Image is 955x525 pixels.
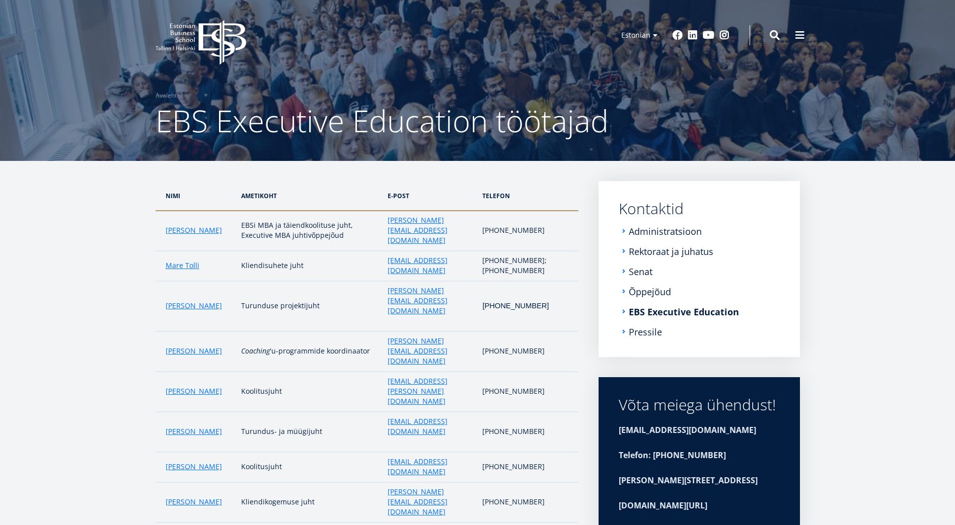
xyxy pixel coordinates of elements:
strong: Telefon: [PHONE_NUMBER] [619,450,726,461]
strong: [EMAIL_ADDRESS][DOMAIN_NAME] [619,424,756,435]
a: Youtube [703,30,714,40]
a: [PERSON_NAME] [166,426,222,436]
th: telefon [477,181,578,211]
a: [PERSON_NAME][EMAIL_ADDRESS][DOMAIN_NAME] [388,336,472,366]
td: EBSi MBA ja täiendkoolituse juht, Executive MBA juhtivõppejõud [236,211,383,251]
a: Avaleht [156,91,177,101]
a: Linkedin [688,30,698,40]
a: [PERSON_NAME][EMAIL_ADDRESS][DOMAIN_NAME] [388,286,472,316]
td: [PHONE_NUMBER] [477,412,578,452]
td: Turundus- ja müügijuht [236,412,383,452]
a: [EMAIL_ADDRESS][DOMAIN_NAME] [388,457,472,477]
p: [PHONE_NUMBER] [482,225,568,235]
a: Senat [629,267,652,277]
a: Facebook [673,30,683,40]
div: Võta meiega ühendust! [619,397,780,412]
a: [EMAIL_ADDRESS][DOMAIN_NAME] [388,416,472,436]
a: [PERSON_NAME][EMAIL_ADDRESS][DOMAIN_NAME] [388,215,472,245]
a: Administratsioon [629,226,702,236]
th: ametikoht [236,181,383,211]
td: [PHONE_NUMBER] [477,372,578,412]
td: [PHONE_NUMBER]; [PHONE_NUMBER] [477,251,578,281]
td: Koolitusjuht [236,452,383,482]
th: Nimi [156,181,237,211]
a: [PERSON_NAME] [166,497,222,507]
a: [PERSON_NAME] [166,386,222,396]
td: 'u-programmide koordinaator [236,331,383,372]
strong: [DOMAIN_NAME][URL] [619,500,707,511]
a: [PERSON_NAME][EMAIL_ADDRESS][DOMAIN_NAME] [388,487,472,517]
td: Kliendikogemuse juht [236,482,383,522]
a: Õppejõud [629,287,671,297]
strong: [PERSON_NAME][STREET_ADDRESS] [619,475,758,486]
a: Kontaktid [619,201,780,216]
a: [PERSON_NAME] [166,346,222,356]
a: [PERSON_NAME] [166,301,222,311]
td: [PHONE_NUMBER] [477,482,578,522]
td: [PHONE_NUMBER] [477,452,578,482]
a: Pressile [629,327,662,337]
td: Kliendisuhete juht [236,251,383,281]
td: Turunduse projektijuht [236,281,383,331]
a: Instagram [719,30,729,40]
a: EBS Executive Education [629,307,739,317]
a: [PERSON_NAME] [166,225,222,235]
a: Mare Tolli [166,260,199,271]
a: [EMAIL_ADDRESS][PERSON_NAME][DOMAIN_NAME] [388,376,472,406]
th: e-post [383,181,477,211]
td: Koolitusjuht [236,372,383,412]
a: [EMAIL_ADDRESS][DOMAIN_NAME] [388,255,472,276]
span: EBS Executive Education töötajad [156,100,609,141]
td: [PHONE_NUMBER] [477,331,578,372]
a: [PERSON_NAME] [166,462,222,472]
em: Coaching [241,346,270,356]
span: [PHONE_NUMBER] [482,302,549,310]
a: Rektoraat ja juhatus [629,246,713,256]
